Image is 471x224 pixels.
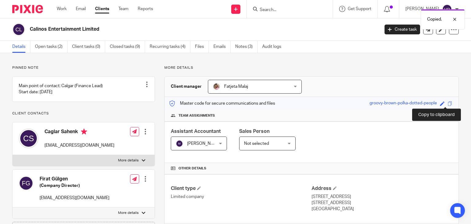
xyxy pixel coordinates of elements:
[169,100,275,106] p: Master code for secure communications and files
[40,176,109,182] h4: Firat Gülgen
[19,129,38,148] img: svg%3E
[171,83,202,90] h3: Client manager
[76,6,86,12] a: Email
[118,210,139,215] p: More details
[12,23,25,36] img: svg%3E
[178,113,215,118] span: Team assignments
[235,41,258,53] a: Notes (3)
[30,26,306,33] h2: Calinos Entertainment Limited
[171,194,312,200] p: Limited company
[195,41,209,53] a: Files
[35,41,67,53] a: Open tasks (2)
[213,41,231,53] a: Emails
[213,83,220,90] img: MicrosoftTeams-image%20(5).png
[40,195,109,201] p: [EMAIL_ADDRESS][DOMAIN_NAME]
[171,185,312,192] h4: Client type
[262,41,286,53] a: Audit logs
[44,129,114,136] h4: Caglar Sahenk
[81,129,87,135] i: Primary
[150,41,190,53] a: Recurring tasks (4)
[19,176,33,191] img: svg%3E
[178,166,206,171] span: Other details
[312,200,452,206] p: [STREET_ADDRESS]
[312,185,452,192] h4: Address
[44,142,114,149] p: [EMAIL_ADDRESS][DOMAIN_NAME]
[176,140,183,147] img: svg%3E
[171,129,221,134] span: Assistant Accountant
[12,5,43,13] img: Pixie
[164,65,459,70] p: More details
[244,141,269,146] span: Not selected
[118,158,139,163] p: More details
[118,6,128,12] a: Team
[385,25,420,34] a: Create task
[110,41,145,53] a: Closed tasks (9)
[95,6,109,12] a: Clients
[40,183,109,189] h5: (Company Director)
[72,41,105,53] a: Client tasks (0)
[57,6,67,12] a: Work
[370,100,437,107] div: groovy-brown-polka-dotted-people
[442,4,452,14] img: svg%3E
[12,65,155,70] p: Pinned note
[312,194,452,200] p: [STREET_ADDRESS]
[239,129,270,134] span: Sales Person
[138,6,153,12] a: Reports
[224,84,248,89] span: Fatjeta Malaj
[12,111,155,116] p: Client contacts
[312,206,452,212] p: [GEOGRAPHIC_DATA]
[187,141,221,146] span: [PERSON_NAME]
[12,41,30,53] a: Details
[427,16,442,22] p: Copied.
